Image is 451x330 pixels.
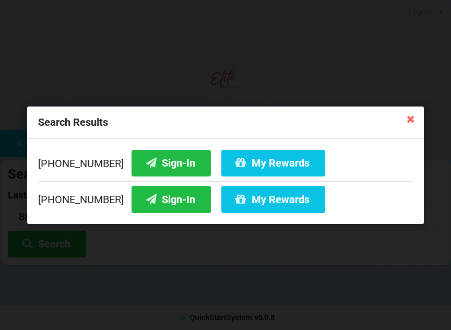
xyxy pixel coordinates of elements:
div: Search Results [27,107,424,139]
button: Sign-In [132,186,211,213]
button: My Rewards [221,186,325,213]
button: Sign-In [132,149,211,176]
div: [PHONE_NUMBER] [38,181,413,213]
button: My Rewards [221,149,325,176]
div: [PHONE_NUMBER] [38,149,413,181]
